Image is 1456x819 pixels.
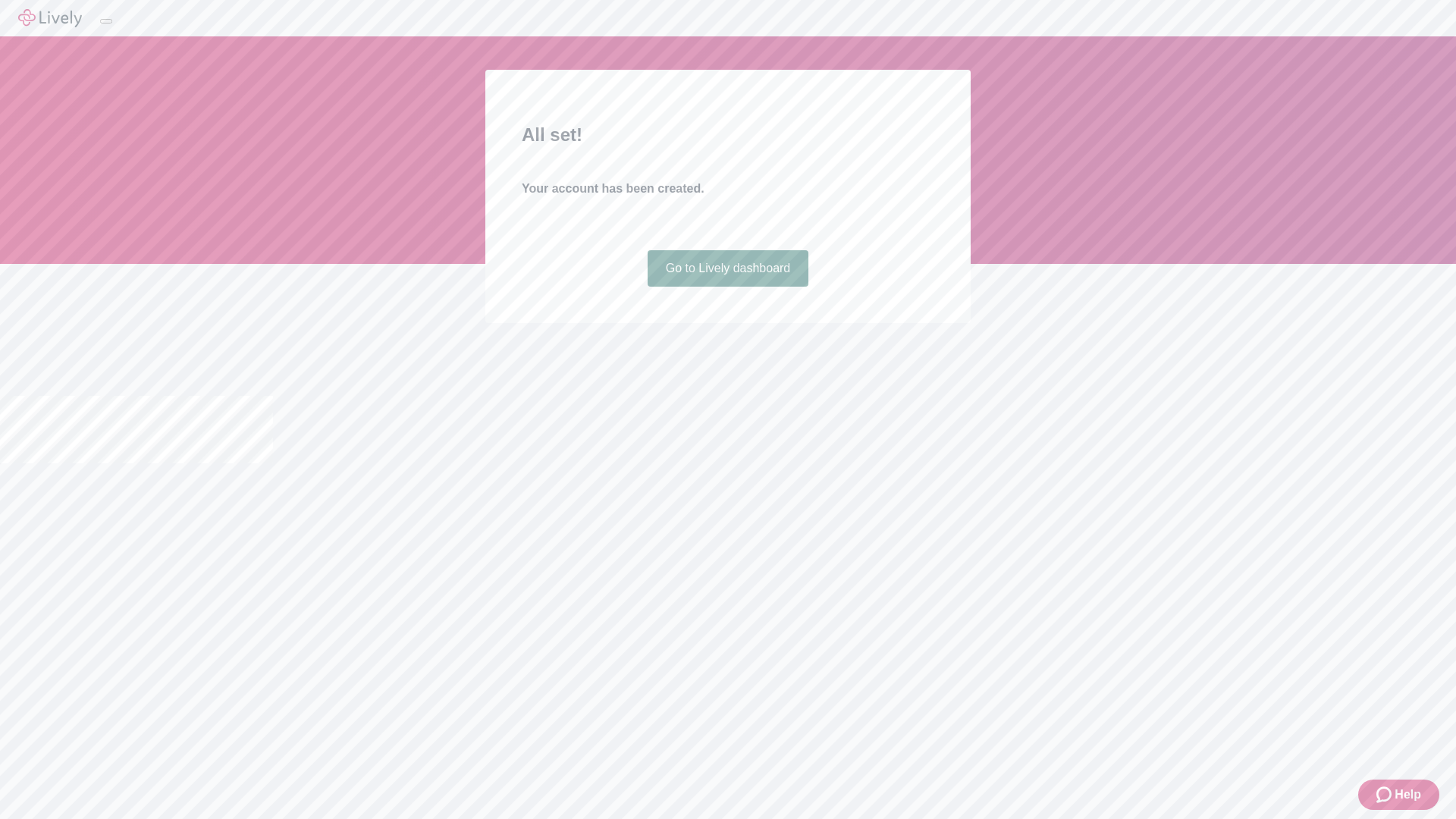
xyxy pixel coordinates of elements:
[1376,786,1395,804] svg: Zendesk support icon
[522,180,934,198] h4: Your account has been created.
[522,121,934,149] h2: All set!
[1358,780,1439,810] button: Zendesk support iconHelp
[100,19,112,24] button: Log out
[648,250,809,287] a: Go to Lively dashboard
[18,9,82,27] img: Lively
[1395,786,1421,804] span: Help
